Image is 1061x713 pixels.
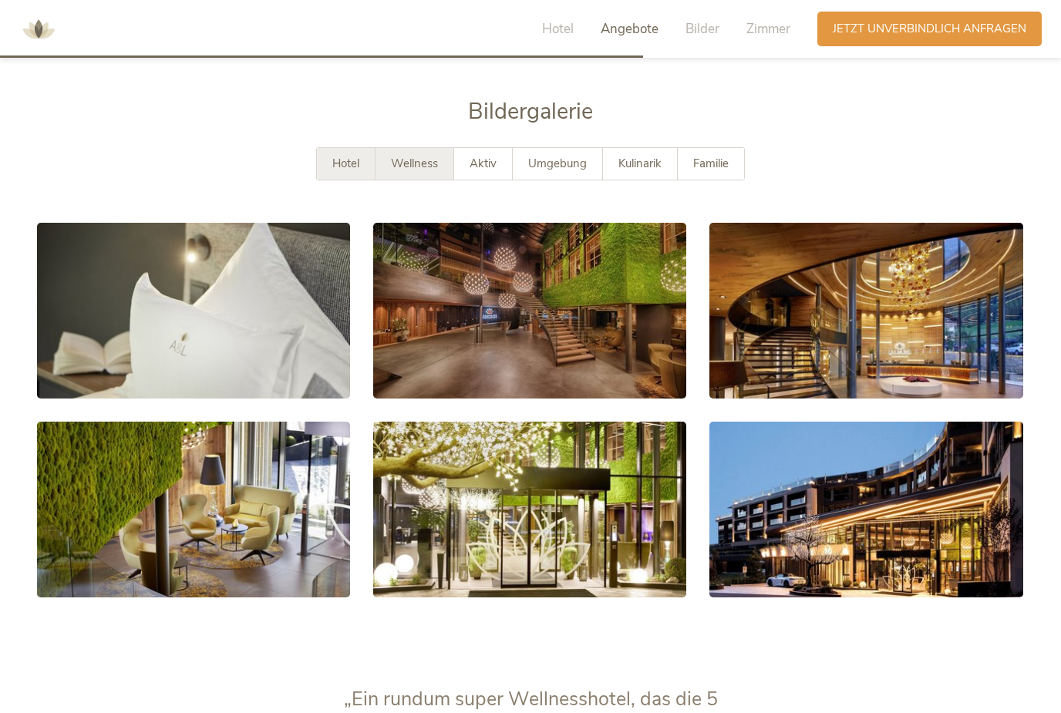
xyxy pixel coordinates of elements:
[15,23,62,34] a: AMONTI & LUNARIS Wellnessresort
[15,6,62,52] img: AMONTI & LUNARIS Wellnessresort
[542,20,574,38] span: Hotel
[833,21,1026,37] span: Jetzt unverbindlich anfragen
[746,20,790,38] span: Zimmer
[693,156,729,171] span: Familie
[685,20,719,38] span: Bilder
[618,156,662,171] span: Kulinarik
[528,156,587,171] span: Umgebung
[332,156,359,171] span: Hotel
[601,20,658,38] span: Angebote
[468,96,593,126] span: Bildergalerie
[470,156,497,171] span: Aktiv
[391,156,438,171] span: Wellness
